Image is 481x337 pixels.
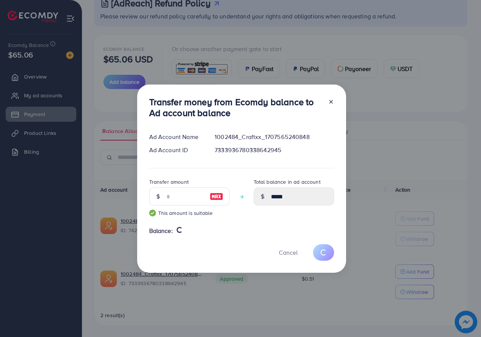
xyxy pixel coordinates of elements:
div: 7333936780338642945 [209,146,340,154]
div: Ad Account ID [143,146,209,154]
h3: Transfer money from Ecomdy balance to Ad account balance [149,97,322,118]
img: guide [149,210,156,216]
span: Cancel [279,248,298,257]
small: This amount is suitable [149,209,230,217]
div: 1002484_Craftxx_1707565240848 [209,133,340,141]
div: Ad Account Name [143,133,209,141]
span: Balance: [149,227,173,235]
img: image [210,192,223,201]
label: Transfer amount [149,178,189,186]
label: Total balance in ad account [254,178,321,186]
button: Cancel [269,244,307,260]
